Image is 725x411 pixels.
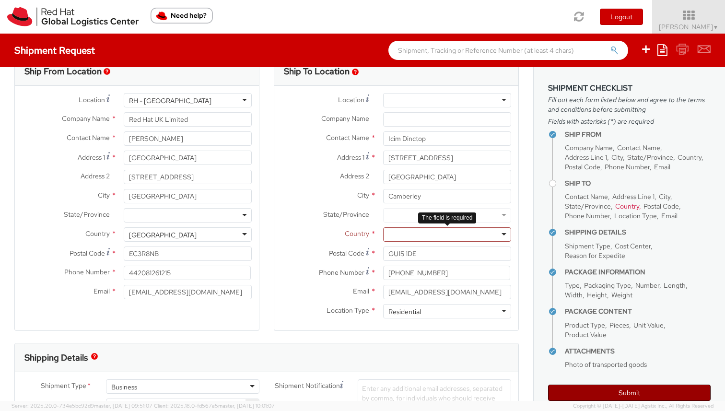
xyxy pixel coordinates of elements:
span: [PERSON_NAME] [659,23,719,31]
button: Need help? [151,8,213,23]
span: State/Province [64,210,110,219]
span: Server: 2025.20.0-734e5bc92d9 [12,402,152,409]
button: Submit [548,385,711,401]
span: Address 2 [340,172,369,180]
span: Contact Name [326,133,369,142]
span: Fill out each form listed below and agree to the terms and conditions before submitting [548,95,711,114]
span: Length [664,281,686,290]
span: Packaging Type [584,281,631,290]
span: Fields with asterisks (*) are required [548,117,711,126]
span: Email [661,211,678,220]
h3: Shipping Details [24,353,88,363]
span: State/Province [627,153,673,162]
div: Business [111,382,137,392]
span: City [659,192,670,201]
span: master, [DATE] 09:51:07 [94,402,152,409]
h3: Ship From Location [24,67,102,76]
span: Product Type [565,321,605,329]
span: Phone Number [319,268,364,277]
span: Location [79,95,105,104]
div: The field is required [418,212,476,223]
span: Location [338,95,364,104]
span: Shipment Type [565,242,610,250]
span: City [357,191,369,200]
span: Photo of transported goods [565,360,647,369]
span: Address 1 [337,153,364,162]
img: rh-logistics-00dfa346123c4ec078e1.svg [7,7,139,26]
span: ▼ [713,23,719,31]
span: Address Line 1 [565,153,607,162]
span: Company Name [62,114,110,123]
span: Phone Number [565,211,610,220]
span: Copyright © [DATE]-[DATE] Agistix Inc., All Rights Reserved [573,402,713,410]
span: master, [DATE] 10:01:07 [218,402,275,409]
span: State/Province [323,210,369,219]
h4: Package Information [565,269,711,276]
span: Address 2 [81,172,110,180]
span: City [98,191,110,200]
span: Type [565,281,580,290]
span: Phone Number [64,268,110,276]
h3: Ship To Location [284,67,350,76]
span: Weight [611,291,632,299]
h4: Shipping Details [565,229,711,236]
span: State/Province [565,202,611,211]
span: Email [94,287,110,295]
span: Cost Center [50,400,86,411]
span: Contact Name [617,143,660,152]
span: Height [587,291,607,299]
h4: Attachments [565,348,711,355]
span: Cost Center [615,242,651,250]
span: Postal Code [70,249,105,258]
h4: Ship From [565,131,711,138]
div: [GEOGRAPHIC_DATA] [129,230,197,240]
span: Postal Code [643,202,679,211]
span: City [611,153,623,162]
input: Shipment, Tracking or Reference Number (at least 4 chars) [388,41,628,60]
span: Postal Code [329,249,364,258]
span: Address 1 [78,153,105,162]
span: Location Type [614,211,657,220]
span: Contact Name [67,133,110,142]
span: Number [635,281,659,290]
span: Address Line 1 [612,192,655,201]
span: Shipment Type [41,381,86,392]
span: Country [85,229,110,238]
span: Location Type [327,306,369,315]
span: Width [565,291,583,299]
span: Shipment Notification [275,381,340,391]
span: Phone Number [605,163,650,171]
button: Logout [600,9,643,25]
span: Country [678,153,702,162]
span: Email [654,163,670,171]
span: Company Name [565,143,613,152]
span: Postal Code [565,163,600,171]
h4: Ship To [565,180,711,187]
span: Country [345,229,369,238]
div: RH - [GEOGRAPHIC_DATA] [129,96,211,106]
span: Company Name [321,114,369,123]
span: Pieces [609,321,629,329]
span: Email [353,287,369,295]
span: Unit Value [633,321,664,329]
h3: Shipment Checklist [548,84,711,93]
h4: Package Content [565,308,711,315]
span: Product Value [565,330,607,339]
h4: Shipment Request [14,45,95,56]
span: Reason for Expedite [565,251,625,260]
div: Residential [388,307,421,317]
span: Country [615,202,639,211]
span: Client: 2025.18.0-fd567a5 [154,402,275,409]
span: Contact Name [565,192,608,201]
